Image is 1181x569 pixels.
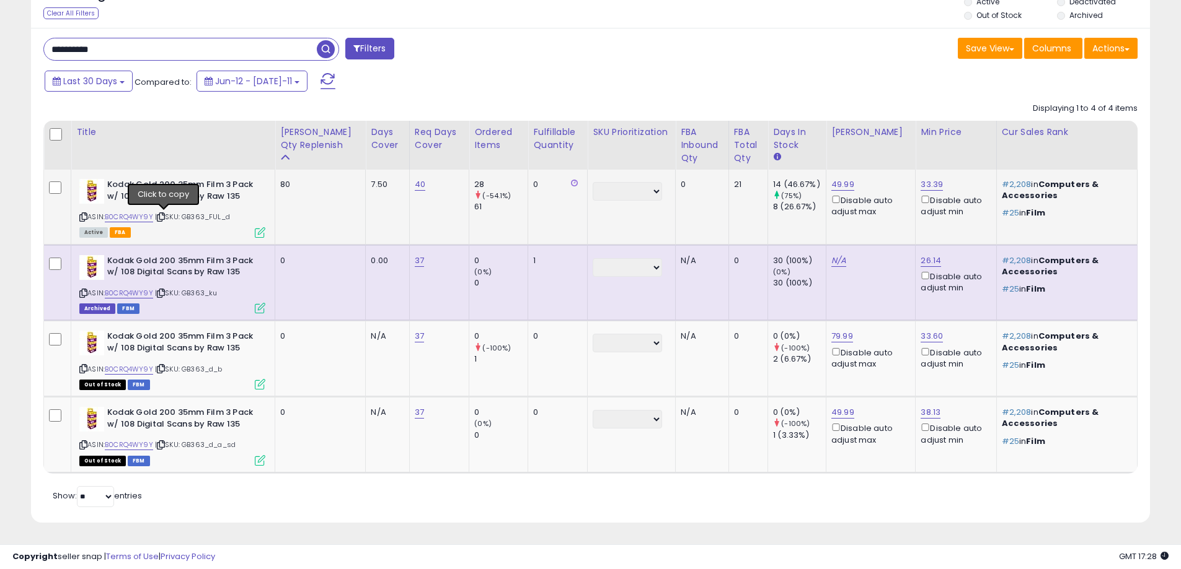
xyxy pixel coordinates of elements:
[921,269,986,293] div: Disable auto adjust min
[921,126,991,139] div: Min Price
[415,330,424,342] a: 37
[921,178,943,191] a: 33.39
[79,255,265,313] div: ASIN:
[474,267,492,277] small: (0%)
[593,126,670,139] div: SKU Prioritization
[107,255,258,281] b: Kodak Gold 200 35mm Film 3 Pack w/ 108 Digital Scans by Raw 135
[681,126,723,165] div: FBA inbound Qty
[921,193,986,217] div: Disable auto adjust min
[135,76,192,88] span: Compared to:
[1002,255,1128,277] p: in
[773,331,826,342] div: 0 (0%)
[734,255,759,266] div: 0
[1026,283,1045,295] span: Film
[53,490,142,502] span: Show: entries
[1002,254,1099,277] span: Computers & Accessories
[773,201,826,212] div: 8 (26.67%)
[474,201,528,212] div: 61
[79,179,265,237] div: ASIN:
[533,331,578,342] div: 0
[474,255,528,266] div: 0
[1024,38,1082,59] button: Columns
[1002,207,1128,219] p: in
[12,550,58,562] strong: Copyright
[280,179,356,190] div: 80
[773,179,826,190] div: 14 (46.67%)
[773,430,826,441] div: 1 (3.33%)
[1026,359,1045,371] span: Film
[474,354,528,365] div: 1
[976,10,1022,20] label: Out of Stock
[275,121,366,170] th: Please note that this number is a calculation based on your required days of coverage and your ve...
[831,345,906,370] div: Disable auto adjust max
[781,343,810,353] small: (-100%)
[921,406,940,419] a: 38.13
[12,551,215,563] div: seller snap | |
[110,227,131,238] span: FBA
[1002,126,1132,139] div: Cur Sales Rank
[155,212,230,222] span: | SKU: GB363_FUL_d
[474,179,528,190] div: 28
[958,38,1022,59] button: Save View
[1119,550,1169,562] span: 2025-08-11 17:28 GMT
[474,331,528,342] div: 0
[128,380,150,390] span: FBM
[734,331,759,342] div: 0
[371,331,400,342] div: N/A
[474,277,528,289] div: 0
[215,75,292,87] span: Jun-12 - [DATE]-11
[533,407,578,418] div: 0
[921,345,986,370] div: Disable auto adjust min
[106,550,159,562] a: Terms of Use
[415,126,464,152] div: Req Days Cover
[345,38,394,59] button: Filters
[1002,330,1032,342] span: #2,208
[79,331,265,388] div: ASIN:
[280,331,356,342] div: 0
[79,303,115,314] span: Listings that have been deleted from Seller Central
[1026,435,1045,447] span: Film
[482,343,511,353] small: (-100%)
[79,331,104,355] img: 41G+gmOuA1L._SL40_.jpg
[105,440,153,450] a: B0CRQ4WY9Y
[1032,42,1071,54] span: Columns
[45,71,133,92] button: Last 30 Days
[79,380,126,390] span: All listings that are currently out of stock and unavailable for purchase on Amazon
[105,364,153,375] a: B0CRQ4WY9Y
[79,407,265,464] div: ASIN:
[734,179,759,190] div: 21
[781,191,802,201] small: (75%)
[1002,330,1099,353] span: Computers & Accessories
[43,7,99,19] div: Clear All Filters
[79,179,104,204] img: 41G+gmOuA1L._SL40_.jpg
[734,126,763,165] div: FBA Total Qty
[773,277,826,289] div: 30 (100%)
[1002,331,1128,353] p: in
[128,456,150,466] span: FBM
[533,126,582,152] div: Fulfillable Quantity
[107,407,258,433] b: Kodak Gold 200 35mm Film 3 Pack w/ 108 Digital Scans by Raw 135
[1026,207,1045,219] span: Film
[831,254,846,267] a: N/A
[79,255,104,280] img: 41G+gmOuA1L._SL40_.jpg
[1002,178,1032,190] span: #2,208
[1002,360,1128,371] p: in
[1002,179,1128,201] p: in
[681,179,719,190] div: 0
[155,364,223,374] span: | SKU: GB363_d_b
[1002,435,1019,447] span: #25
[1002,284,1128,295] p: in
[773,267,790,277] small: (0%)
[415,178,425,191] a: 40
[79,407,104,432] img: 41G+gmOuA1L._SL40_.jpg
[533,255,578,266] div: 1
[474,407,528,418] div: 0
[681,331,719,342] div: N/A
[1002,178,1099,201] span: Computers & Accessories
[1002,283,1019,295] span: #25
[681,255,719,266] div: N/A
[107,179,258,205] b: Kodak Gold 200 35mm Film 3 Pack w/ 108 Digital Scans by Raw 135
[773,152,781,163] small: Days In Stock.
[415,406,424,419] a: 37
[107,331,258,357] b: Kodak Gold 200 35mm Film 3 Pack w/ 108 Digital Scans by Raw 135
